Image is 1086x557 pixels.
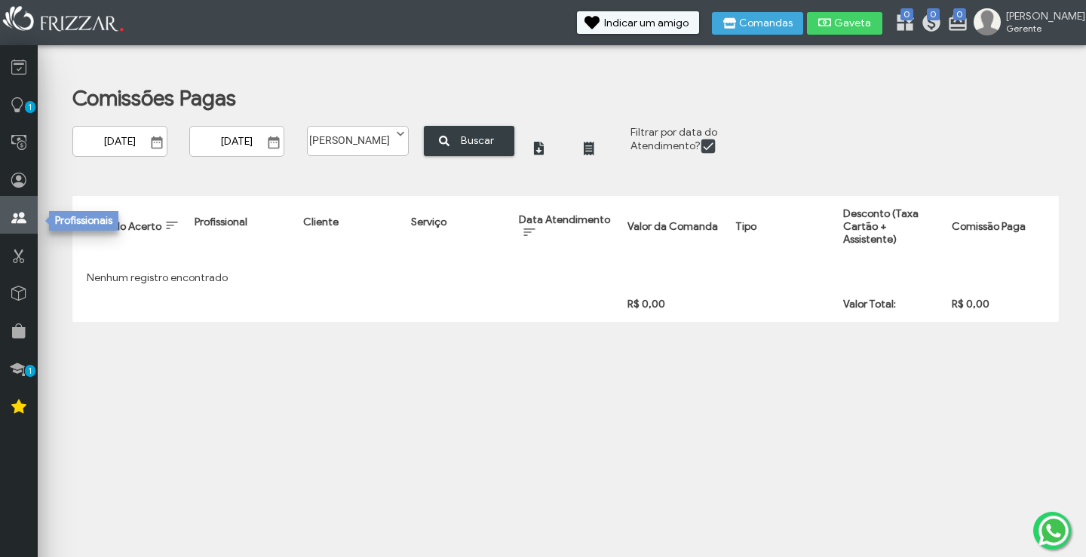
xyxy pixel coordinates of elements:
[25,101,35,113] span: 1
[900,8,913,20] span: 0
[953,8,966,20] span: 0
[72,126,167,157] input: Data Inicial
[1006,10,1074,23] span: [PERSON_NAME]
[511,203,619,263] th: Data Atendimento: activate to sort column ascending
[308,127,394,147] label: [PERSON_NAME]
[627,220,718,233] span: Valor da Comanda
[451,129,504,152] span: Buscar
[1006,23,1074,34] span: Gerente
[620,293,728,315] td: R$ 0,00
[296,203,403,263] th: Cliente
[403,203,511,263] th: Serviço
[519,213,610,226] span: Data Atendimento
[974,8,1078,38] a: [PERSON_NAME] Gerente
[952,220,1026,233] span: Comissão Paga
[72,85,1032,112] h1: Comissões Pagas
[836,293,943,315] td: Valor Total:
[87,220,161,233] span: Data do Acerto
[79,203,187,263] th: Data do Acerto: activate to sort column ascending
[49,211,118,231] div: Profissionais
[1035,513,1072,549] img: whatsapp.png
[195,216,247,228] span: Profissional
[581,126,615,160] button: ui-button
[944,293,1052,315] td: R$ 0,00
[728,203,836,263] th: Tipo
[807,12,882,35] button: Gaveta
[591,131,604,154] span: ui-button
[530,126,564,160] button: ui-button
[79,263,1052,293] td: Nenhum registro encontrado
[187,203,295,263] th: Profissional
[25,365,35,377] span: 1
[263,135,284,150] button: Show Calendar
[146,135,167,150] button: Show Calendar
[739,18,793,29] span: Comandas
[630,126,717,152] label: Filtrar por data do Atendimento?
[604,18,689,29] span: Indicar um amigo
[411,216,446,228] span: Serviço
[541,131,554,154] span: ui-button
[947,12,962,36] a: 0
[836,203,943,263] th: Desconto (Taxa Cartão + Assistente)
[843,207,919,246] span: Desconto (Taxa Cartão + Assistente)
[620,203,728,263] th: Valor da Comanda
[894,12,910,36] a: 0
[303,216,339,228] span: Cliente
[921,12,936,36] a: 0
[735,220,756,233] span: Tipo
[927,8,940,20] span: 0
[944,203,1052,263] th: Comissão Paga
[834,18,872,29] span: Gaveta
[189,126,284,157] input: Data Final
[424,126,514,156] button: Buscar
[577,11,699,34] button: Indicar um amigo
[712,12,803,35] button: Comandas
